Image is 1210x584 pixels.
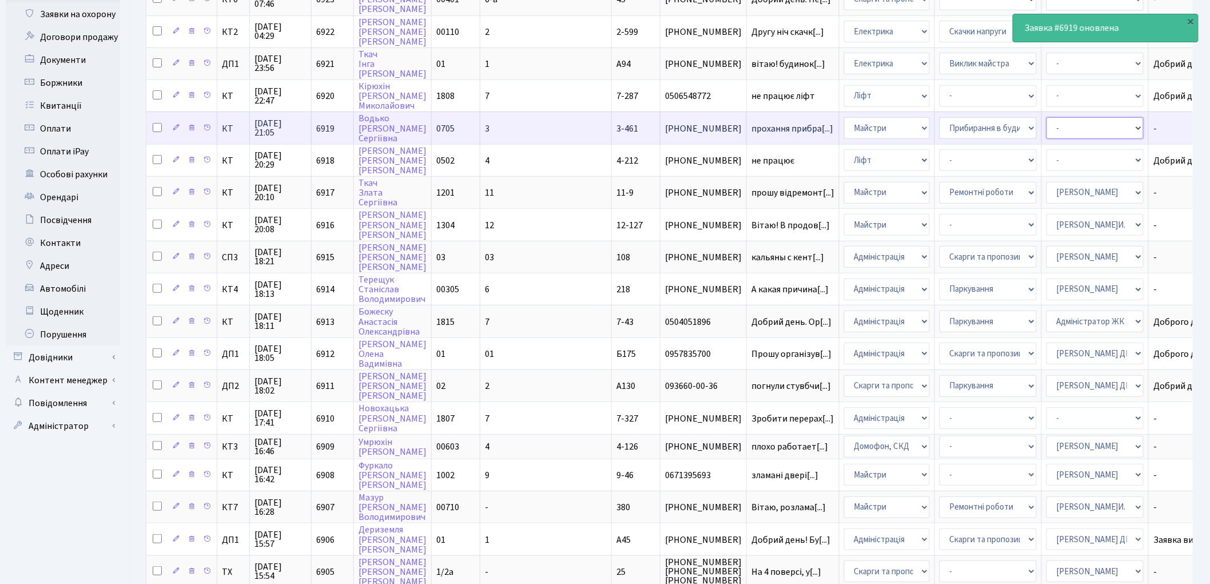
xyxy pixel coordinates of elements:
span: [DATE] 21:05 [254,119,307,137]
span: 1002 [436,469,455,482]
a: [PERSON_NAME][PERSON_NAME][PERSON_NAME] [359,370,427,402]
span: [PHONE_NUMBER] [665,535,742,545]
span: [PHONE_NUMBER] [665,253,742,262]
span: ДП1 [222,349,245,359]
span: [DATE] 04:29 [254,22,307,41]
span: 00110 [436,26,459,38]
span: КТ2 [222,27,245,37]
span: Другу ніч скачк[...] [751,26,824,38]
span: 9 [485,469,489,482]
a: ТерещукСтаніславВолодимирович [359,273,425,305]
span: СП3 [222,253,245,262]
span: [PHONE_NUMBER] [665,124,742,133]
span: 0705 [436,122,455,135]
span: 6920 [316,90,335,102]
span: [PHONE_NUMBER] [665,27,742,37]
span: 1808 [436,90,455,102]
span: [DATE] 16:42 [254,466,307,484]
span: 0504051896 [665,317,742,327]
span: зламані двері[...] [751,469,818,482]
span: КТ [222,124,245,133]
span: [DATE] 15:57 [254,530,307,549]
span: не працює [751,156,834,165]
span: 3-461 [616,122,638,135]
strong: Заявка #6919 оновлена [1025,22,1119,34]
span: [DATE] 20:08 [254,216,307,234]
span: 2-599 [616,26,638,38]
span: Добрий день. Ор[...] [751,316,831,328]
span: ДП1 [222,59,245,69]
span: 4-212 [616,154,638,167]
span: А94 [616,58,631,70]
span: Вітаю! В продов[...] [751,219,830,232]
a: ТкачІнга[PERSON_NAME] [359,48,427,80]
span: прошу відремонт[...] [751,186,834,199]
span: 6911 [316,380,335,392]
span: 6907 [316,501,335,514]
span: [DATE] 18:05 [254,344,307,363]
a: Кірюхін[PERSON_NAME]Миколайович [359,80,427,112]
span: 01 [436,348,445,360]
span: 4-126 [616,440,638,453]
span: 6914 [316,283,335,296]
span: 218 [616,283,630,296]
span: 1201 [436,186,455,199]
a: Адреси [6,255,120,277]
span: 4 [485,154,489,167]
span: КТ [222,221,245,230]
span: 1807 [436,412,455,425]
span: [PHONE_NUMBER] [665,503,742,512]
span: 6922 [316,26,335,38]
span: КТ [222,414,245,423]
a: Довідники [6,346,120,369]
a: Автомобілі [6,277,120,300]
span: 00710 [436,501,459,514]
span: [DATE] 22:47 [254,87,307,105]
a: Умрюхін[PERSON_NAME] [359,436,427,458]
span: А какая причина[...] [751,283,829,296]
span: [DATE] 18:11 [254,312,307,331]
span: 7-43 [616,316,634,328]
a: Боржники [6,71,120,94]
span: 7 [485,412,489,425]
span: Зробити перерах[...] [751,412,834,425]
span: 0957835700 [665,349,742,359]
span: 6915 [316,251,335,264]
span: 7 [485,316,489,328]
span: КТ [222,317,245,327]
span: [DATE] 18:21 [254,248,307,266]
a: Водько[PERSON_NAME]Сергіївна [359,113,427,145]
span: 01 [436,534,445,546]
a: Документи [6,49,120,71]
span: 6906 [316,534,335,546]
span: КТ [222,188,245,197]
span: 6905 [316,566,335,578]
a: Квитанції [6,94,120,117]
span: 0506548772 [665,92,742,101]
span: КТ3 [222,442,245,451]
span: 6908 [316,469,335,482]
span: 0671395693 [665,471,742,480]
span: [PHONE_NUMBER] [665,285,742,294]
div: × [1185,15,1197,27]
span: погнули стувбчи[...] [751,380,831,392]
span: 7-327 [616,412,638,425]
a: Оплати [6,117,120,140]
span: КТ7 [222,503,245,512]
span: вітаю! будинок[...] [751,58,825,70]
span: [DATE] 18:13 [254,280,307,299]
span: [PHONE_NUMBER] [665,442,742,451]
a: Дериземля[PERSON_NAME][PERSON_NAME] [359,524,427,556]
span: ТХ [222,567,245,577]
span: [DATE] 18:02 [254,377,307,395]
a: Фуркало[PERSON_NAME][PERSON_NAME] [359,459,427,491]
a: БожескуАнастасіяОлександрівна [359,306,420,338]
span: 6 [485,283,489,296]
span: [PHONE_NUMBER] [665,59,742,69]
span: 7-287 [616,90,638,102]
span: 0502 [436,154,455,167]
span: не працює ліфт [751,92,834,101]
span: 108 [616,251,630,264]
span: На 4 поверсі, у[...] [751,566,821,578]
span: [DATE] 23:56 [254,54,307,73]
